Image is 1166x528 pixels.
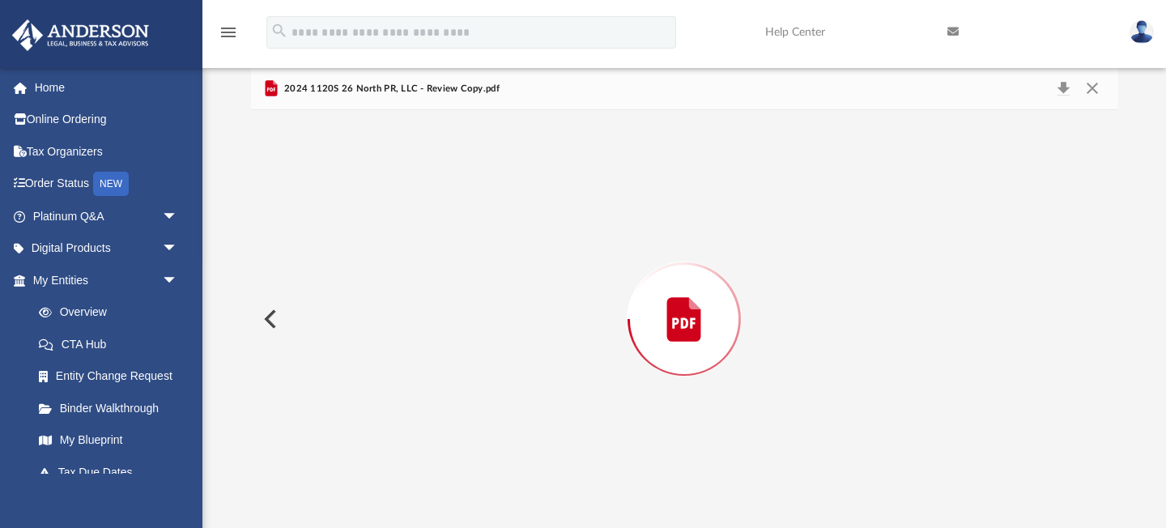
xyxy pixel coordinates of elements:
[11,264,202,296] a: My Entitiesarrow_drop_down
[23,296,202,329] a: Overview
[1049,78,1079,100] button: Download
[7,19,154,51] img: Anderson Advisors Platinum Portal
[11,104,202,136] a: Online Ordering
[23,456,202,488] a: Tax Due Dates
[281,82,500,96] span: 2024 1120S 26 North PR, LLC - Review Copy.pdf
[270,22,288,40] i: search
[219,31,238,42] a: menu
[11,232,202,265] a: Digital Productsarrow_drop_down
[1130,20,1154,44] img: User Pic
[11,168,202,201] a: Order StatusNEW
[219,23,238,42] i: menu
[23,424,194,457] a: My Blueprint
[162,200,194,233] span: arrow_drop_down
[23,392,202,424] a: Binder Walkthrough
[11,200,202,232] a: Platinum Q&Aarrow_drop_down
[1078,78,1107,100] button: Close
[93,172,129,196] div: NEW
[23,360,202,393] a: Entity Change Request
[162,232,194,266] span: arrow_drop_down
[162,264,194,297] span: arrow_drop_down
[251,296,287,342] button: Previous File
[11,135,202,168] a: Tax Organizers
[23,328,202,360] a: CTA Hub
[11,71,202,104] a: Home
